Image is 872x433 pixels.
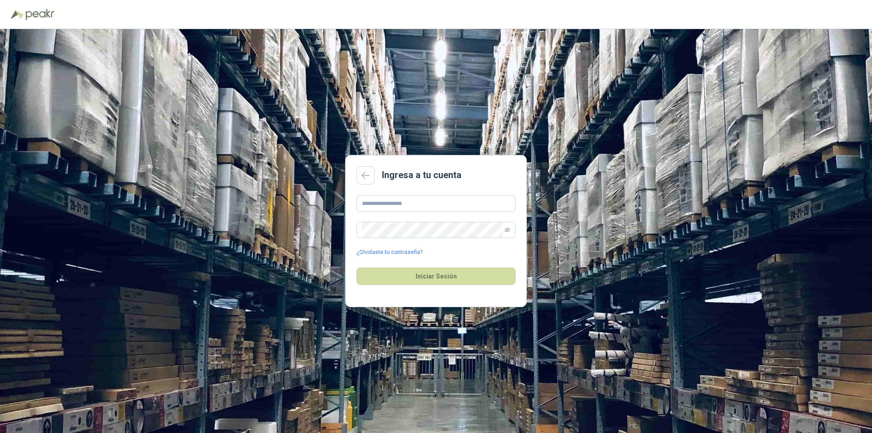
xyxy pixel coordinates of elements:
span: eye-invisible [505,227,510,233]
a: ¿Olvidaste tu contraseña? [357,248,422,257]
button: Iniciar Sesión [357,268,515,285]
img: Peakr [25,9,54,20]
img: Logo [11,10,24,19]
h2: Ingresa a tu cuenta [382,168,461,182]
